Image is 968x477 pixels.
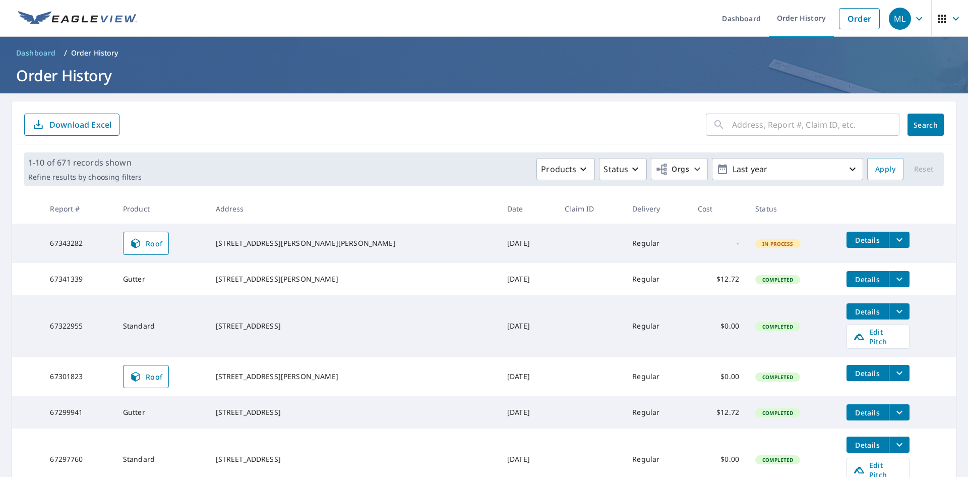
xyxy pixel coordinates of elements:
div: [STREET_ADDRESS] [216,321,491,331]
input: Address, Report #, Claim ID, etc. [732,111,899,139]
button: detailsBtn-67297760 [846,437,889,453]
span: Search [916,120,936,130]
button: Download Excel [24,114,119,136]
span: Completed [756,323,799,330]
td: Regular [624,224,690,263]
td: [DATE] [499,295,557,357]
span: Orgs [655,163,689,176]
a: Edit Pitch [846,325,910,349]
td: [DATE] [499,357,557,396]
td: - [690,224,747,263]
td: 67322955 [42,295,114,357]
span: Completed [756,276,799,283]
th: Delivery [624,194,690,224]
button: filesDropdownBtn-67343282 [889,232,910,248]
a: Order [839,8,880,29]
img: EV Logo [18,11,137,26]
span: Apply [875,163,895,176]
td: Gutter [115,396,208,429]
span: Edit Pitch [853,327,903,346]
button: Apply [867,158,903,180]
th: Product [115,194,208,224]
td: 67343282 [42,224,114,263]
p: Status [603,163,628,175]
td: $12.72 [690,396,747,429]
div: [STREET_ADDRESS][PERSON_NAME] [216,372,491,382]
span: Completed [756,456,799,463]
div: [STREET_ADDRESS] [216,454,491,464]
td: Regular [624,263,690,295]
span: Roof [130,237,163,249]
div: ML [889,8,911,30]
p: Products [541,163,576,175]
td: Gutter [115,263,208,295]
div: [STREET_ADDRESS][PERSON_NAME][PERSON_NAME] [216,238,491,248]
p: Refine results by choosing filters [28,173,142,182]
span: Details [853,235,883,245]
a: Roof [123,365,169,388]
th: Date [499,194,557,224]
div: [STREET_ADDRESS][PERSON_NAME] [216,274,491,284]
h1: Order History [12,65,956,86]
td: Regular [624,396,690,429]
div: [STREET_ADDRESS] [216,407,491,417]
span: Details [853,275,883,284]
a: Dashboard [12,45,60,61]
button: filesDropdownBtn-67322955 [889,303,910,320]
span: Completed [756,409,799,416]
th: Address [208,194,499,224]
span: In Process [756,240,800,247]
p: 1-10 of 671 records shown [28,156,142,169]
span: Dashboard [16,48,56,58]
button: Status [599,158,647,180]
td: $12.72 [690,263,747,295]
p: Download Excel [49,119,111,130]
th: Report # [42,194,114,224]
button: Orgs [651,158,708,180]
td: Regular [624,295,690,357]
th: Cost [690,194,747,224]
p: Last year [729,161,846,178]
td: Regular [624,357,690,396]
button: Search [907,114,944,136]
nav: breadcrumb [12,45,956,61]
a: Roof [123,232,169,255]
p: Order History [71,48,118,58]
button: detailsBtn-67343282 [846,232,889,248]
span: Details [853,408,883,417]
button: filesDropdownBtn-67301823 [889,365,910,381]
button: detailsBtn-67341339 [846,271,889,287]
td: $0.00 [690,357,747,396]
th: Claim ID [557,194,624,224]
button: detailsBtn-67301823 [846,365,889,381]
button: detailsBtn-67299941 [846,404,889,420]
td: 67299941 [42,396,114,429]
td: 67341339 [42,263,114,295]
button: filesDropdownBtn-67299941 [889,404,910,420]
span: Details [853,440,883,450]
button: Last year [712,158,863,180]
button: filesDropdownBtn-67297760 [889,437,910,453]
button: filesDropdownBtn-67341339 [889,271,910,287]
td: [DATE] [499,224,557,263]
th: Status [747,194,838,224]
td: Standard [115,295,208,357]
button: Products [536,158,595,180]
span: Details [853,368,883,378]
span: Completed [756,374,799,381]
td: 67301823 [42,357,114,396]
td: [DATE] [499,396,557,429]
span: Roof [130,370,163,383]
td: $0.00 [690,295,747,357]
li: / [64,47,67,59]
span: Details [853,307,883,316]
td: [DATE] [499,263,557,295]
button: detailsBtn-67322955 [846,303,889,320]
